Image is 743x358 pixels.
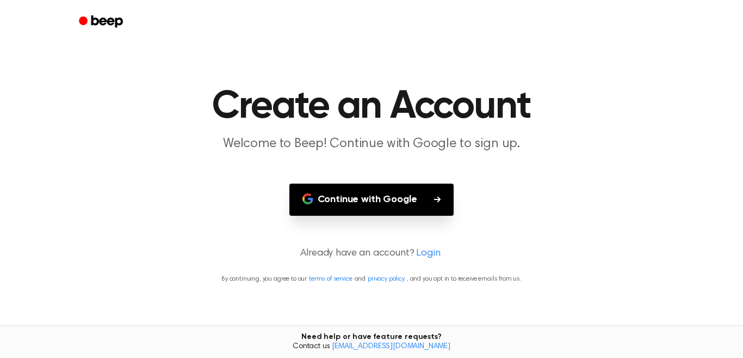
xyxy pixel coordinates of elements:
a: Beep [71,11,133,33]
a: [EMAIL_ADDRESS][DOMAIN_NAME] [332,343,450,350]
h1: Create an Account [93,87,650,126]
span: Contact us [7,342,736,352]
a: terms of service [309,276,352,282]
button: Continue with Google [289,184,454,216]
a: privacy policy [368,276,405,282]
p: By continuing, you agree to our and , and you opt in to receive emails from us. [13,274,730,284]
a: Login [416,246,440,261]
p: Already have an account? [13,246,730,261]
p: Welcome to Beep! Continue with Google to sign up. [163,135,580,153]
